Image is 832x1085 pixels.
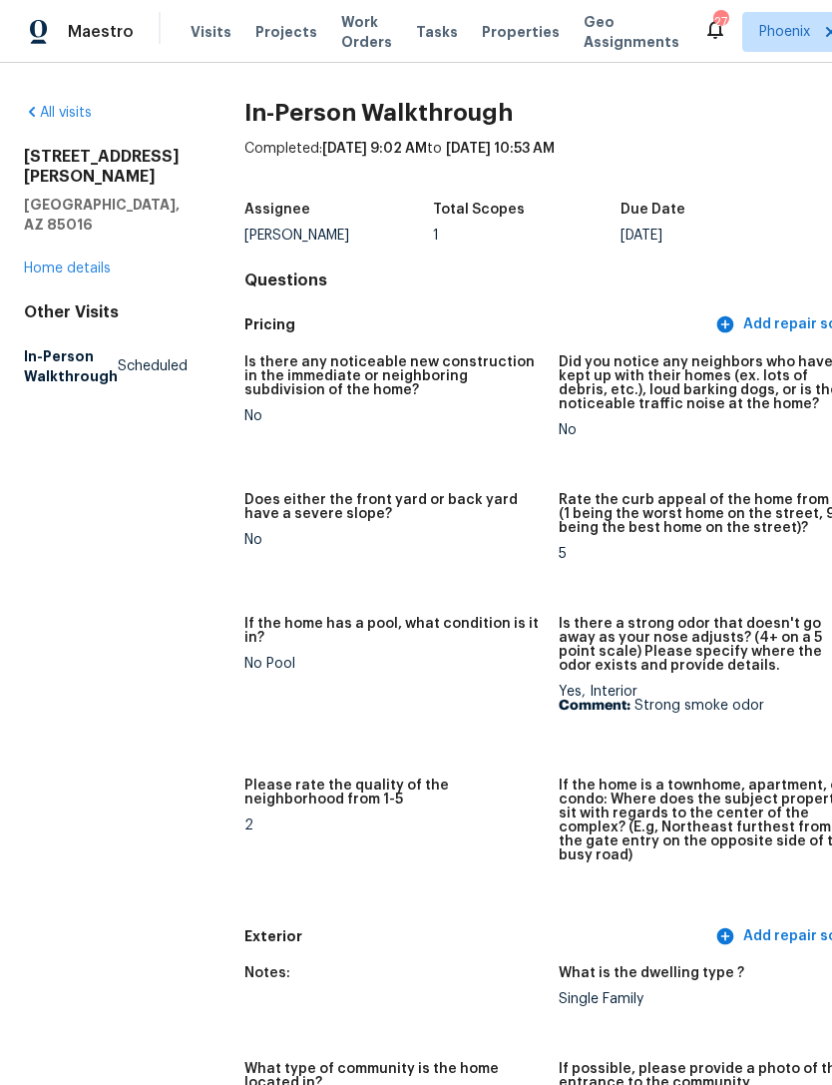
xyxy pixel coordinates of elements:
[118,356,188,376] span: Scheduled
[244,314,711,335] h5: Pricing
[244,203,310,217] h5: Assignee
[24,338,181,394] a: In-Person WalkthroughScheduled
[255,22,317,42] span: Projects
[244,818,542,832] div: 2
[446,142,555,156] span: [DATE] 10:53 AM
[24,302,181,322] div: Other Visits
[713,12,727,32] div: 27
[244,657,542,671] div: No Pool
[433,203,525,217] h5: Total Scopes
[621,203,685,217] h5: Due Date
[433,229,622,243] div: 1
[621,229,809,243] div: [DATE]
[341,12,392,52] span: Work Orders
[68,22,134,42] span: Maestro
[24,147,181,187] h2: [STREET_ADDRESS][PERSON_NAME]
[244,617,542,645] h5: If the home has a pool, what condition is it in?
[416,25,458,39] span: Tasks
[482,22,560,42] span: Properties
[244,229,433,243] div: [PERSON_NAME]
[244,409,542,423] div: No
[24,346,118,386] h5: In-Person Walkthrough
[24,106,92,120] a: All visits
[559,699,630,713] b: Comment:
[759,22,810,42] span: Phoenix
[244,779,542,807] h5: Please rate the quality of the neighborhood from 1-5
[244,493,542,521] h5: Does either the front yard or back yard have a severe slope?
[244,355,542,397] h5: Is there any noticeable new construction in the immediate or neighboring subdivision of the home?
[24,262,111,275] a: Home details
[244,926,711,947] h5: Exterior
[244,966,290,980] h5: Notes:
[584,12,679,52] span: Geo Assignments
[244,533,542,547] div: No
[322,142,427,156] span: [DATE] 9:02 AM
[191,22,231,42] span: Visits
[559,966,744,980] h5: What is the dwelling type ?
[24,195,181,235] h5: [GEOGRAPHIC_DATA], AZ 85016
